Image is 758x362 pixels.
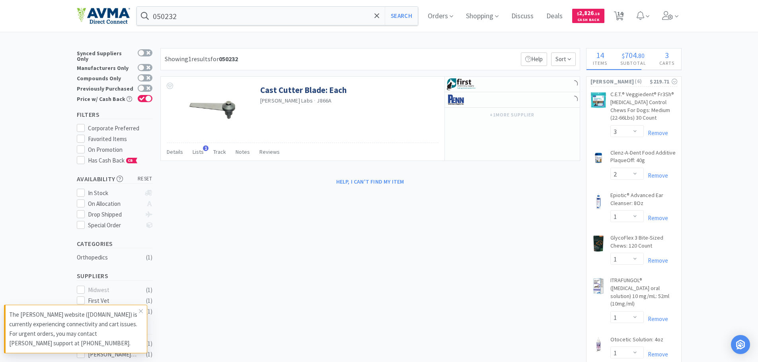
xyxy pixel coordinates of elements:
[331,175,409,188] button: Help, I can't find my item
[314,97,316,104] span: ·
[447,94,477,106] img: e1133ece90fa4a959c5ae41b0808c578_9.png
[610,277,677,311] a: ITRAFUNGOL® ([MEDICAL_DATA] oral solution) 10 mg/mL: 52ml (10mg/ml)
[644,350,668,358] a: Remove
[590,236,606,252] img: e98edb731f06408bab9528a4fceb08f5_64002.jpeg
[88,134,152,144] div: Favorited Items
[590,151,606,166] img: b45932d6a1b14660bd085f4088d51405_51275.jpeg
[611,14,627,21] a: 14
[203,145,208,151] span: 1
[260,97,313,104] a: [PERSON_NAME] Labs
[644,257,668,264] a: Remove
[622,52,625,60] span: $
[665,50,669,60] span: 3
[614,51,653,59] div: .
[590,77,634,86] span: [PERSON_NAME]
[88,221,141,230] div: Special Order
[77,110,152,119] h5: Filters
[193,148,204,155] span: Lists
[88,145,152,155] div: On Promotion
[88,210,141,219] div: Drop Shipped
[644,214,668,222] a: Remove
[88,296,137,306] div: First Vet
[77,74,134,81] div: Compounds Only
[88,199,141,209] div: On Allocation
[146,285,152,295] div: ( 1 )
[260,85,347,95] a: Cast Cutter Blade: Each
[508,13,537,20] a: Discuss
[590,92,606,108] img: c8ed6304adfc425e9ee7ddc2071851a9_263961.jpeg
[577,18,600,23] span: Cash Back
[165,54,238,64] div: Showing 1 results
[644,315,668,323] a: Remove
[146,339,152,348] div: ( 1 )
[653,59,681,67] h4: Carts
[77,85,134,91] div: Previously Purchased
[9,310,139,348] p: The [PERSON_NAME] website ([DOMAIN_NAME]) is currently experiencing connectivity and cart issues....
[596,50,604,60] span: 14
[543,13,566,20] a: Deals
[610,234,677,253] a: GlycoFlex 3 Bite-Sized Chews: 120 Count
[610,149,677,168] a: Clenz-A-Dent Food Additive PlaqueOff: 40g
[610,336,663,347] a: Otocetic Solution: 4oz
[146,350,152,359] div: ( 1 )
[610,192,677,210] a: Epiotic® Advanced Ear Cleanser: 8Oz
[77,271,152,281] h5: Suppliers
[731,335,750,354] div: Open Intercom Messenger
[187,85,238,136] img: 13af4ff41d154b9391b86969c9bca0fb_119260.jpeg
[625,50,637,60] span: 704
[638,52,645,60] span: 80
[77,8,130,24] img: e4e33dab9f054f5782a47901c742baa9_102.png
[259,148,280,155] span: Reviews
[521,52,547,66] p: Help
[385,7,418,25] button: Search
[77,49,134,62] div: Synced Suppliers Only
[88,285,137,295] div: Midwest
[644,172,668,179] a: Remove
[590,278,606,294] img: 78148a56b08947a6be339abca95567d0_283314.jpeg
[77,174,152,184] h5: Availability
[210,55,238,63] span: for
[577,9,600,17] span: 2,826
[213,148,226,155] span: Track
[138,175,152,183] span: reset
[146,296,152,306] div: ( 1 )
[127,158,134,163] span: CB
[614,59,653,67] h4: Subtotal
[577,11,579,16] span: $
[77,64,134,71] div: Manufacturers Only
[644,129,668,137] a: Remove
[88,157,138,164] span: Has Cash Back
[146,253,152,262] div: ( 1 )
[587,59,614,67] h4: Items
[594,11,600,16] span: . 18
[219,55,238,63] strong: 050232
[486,109,538,120] button: +1more supplier
[650,77,677,86] div: $219.71
[590,193,606,209] img: be75f520e2464e2c94ea7f040e8c9bd9_81625.jpeg
[317,97,331,104] span: J866A
[88,188,141,198] div: In Stock
[572,5,604,27] a: $2,826.18Cash Back
[77,95,134,102] div: Price w/ Cash Back
[146,307,152,316] div: ( 1 )
[88,124,152,133] div: Corporate Preferred
[236,148,250,155] span: Notes
[610,91,677,125] a: C.E.T.® Veggiedent® Fr3Sh® [MEDICAL_DATA] Control Chews For Dogs: Medium (22-66Lbs) 30 Count
[167,148,183,155] span: Details
[77,239,152,248] h5: Categories
[137,7,418,25] input: Search by item, sku, manufacturer, ingredient, size...
[551,52,576,66] span: Sort
[634,77,650,85] span: ( 6 )
[447,78,477,90] img: 67d67680309e4a0bb49a5ff0391dcc42_6.png
[590,337,606,352] img: 78812b6fceba415997b91d7ada752061_81705.jpeg
[77,253,141,262] div: Orthopedics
